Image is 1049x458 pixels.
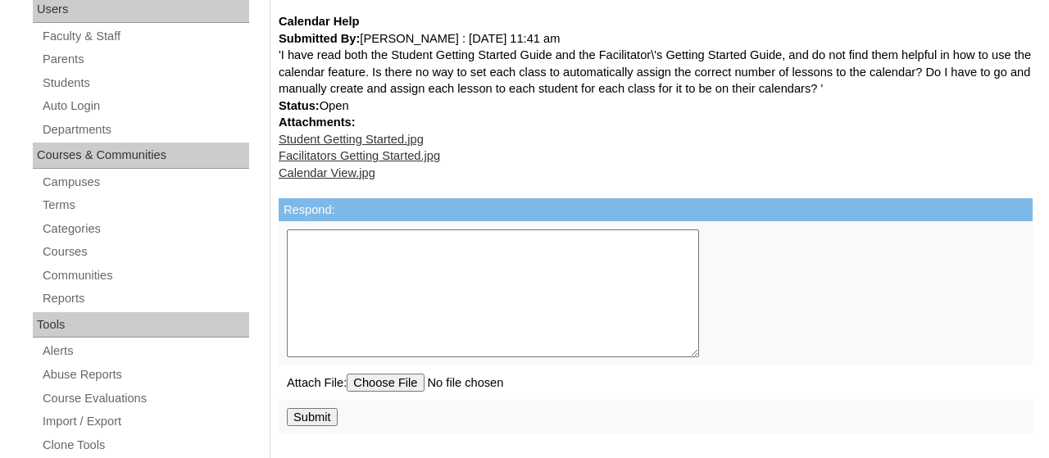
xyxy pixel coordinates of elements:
[41,195,249,215] a: Terms
[41,411,249,432] a: Import / Export
[279,30,1033,48] div: [PERSON_NAME] : [DATE] 11:41 am
[33,312,249,338] div: Tools
[279,15,360,28] strong: Calendar Help
[41,242,249,262] a: Courses
[279,149,440,162] a: Facilitators Getting Started.jpg
[279,133,424,146] a: Student Getting Started.jpg
[279,97,1033,115] div: Open
[41,172,249,193] a: Campuses
[41,288,249,309] a: Reports
[279,365,1033,400] td: Attach File:
[279,166,375,179] a: Calendar View.jpg
[287,408,338,426] input: Submit
[41,73,249,93] a: Students
[279,116,356,129] strong: Attachments:
[279,32,360,45] strong: Submitted By:
[284,203,335,216] label: Respond:
[41,96,249,116] a: Auto Login
[41,120,249,140] a: Departments
[41,435,249,456] a: Clone Tools
[279,47,1033,97] div: 'I have read both the Student Getting Started Guide and the Facilitator\'s Getting Started Guide,...
[41,341,249,361] a: Alerts
[41,49,249,70] a: Parents
[41,219,249,239] a: Categories
[33,143,249,169] div: Courses & Communities
[41,26,249,47] a: Faculty & Staff
[41,365,249,385] a: Abuse Reports
[41,388,249,409] a: Course Evaluations
[279,99,320,112] strong: Status:
[41,265,249,286] a: Communities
